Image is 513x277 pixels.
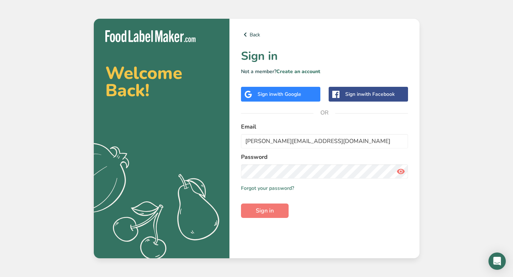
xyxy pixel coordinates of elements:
h2: Welcome Back! [105,64,218,99]
div: Sign in [258,90,301,98]
button: Sign in [241,204,289,218]
a: Create an account [276,68,320,75]
div: Sign in [345,90,395,98]
span: Sign in [256,206,274,215]
h1: Sign in [241,48,408,65]
span: with Google [273,91,301,98]
a: Back [241,30,408,39]
span: OR [313,102,335,124]
label: Password [241,153,408,161]
label: Email [241,122,408,131]
img: Food Label Maker [105,30,196,42]
span: with Facebook [361,91,395,98]
div: Open Intercom Messenger [488,253,506,270]
input: Enter Your Email [241,134,408,148]
a: Forgot your password? [241,184,294,192]
p: Not a member? [241,68,408,75]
